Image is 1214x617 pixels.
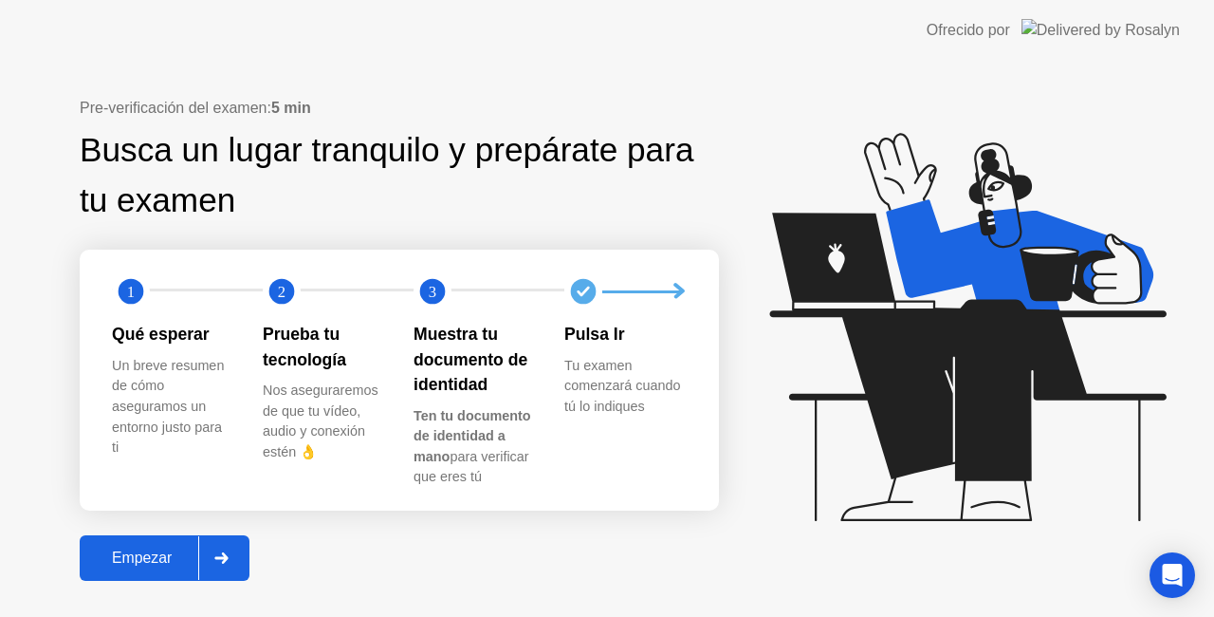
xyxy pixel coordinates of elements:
button: Empezar [80,535,249,581]
div: Pulsa Ir [564,322,685,346]
div: Open Intercom Messenger [1150,552,1195,598]
b: Ten tu documento de identidad a mano [414,408,531,464]
div: Muestra tu documento de identidad [414,322,534,397]
div: Tu examen comenzará cuando tú lo indiques [564,356,685,418]
text: 3 [429,283,436,301]
img: Delivered by Rosalyn [1021,19,1180,41]
div: Busca un lugar tranquilo y prepárate para tu examen [80,125,719,226]
div: Qué esperar [112,322,232,346]
div: Un breve resumen de cómo aseguramos un entorno justo para ti [112,356,232,458]
div: Empezar [85,550,198,567]
b: 5 min [271,100,311,116]
div: Nos aseguraremos de que tu vídeo, audio y conexión estén 👌 [263,381,383,462]
div: para verificar que eres tú [414,406,534,488]
div: Ofrecido por [927,19,1010,42]
text: 1 [127,283,135,301]
div: Prueba tu tecnología [263,322,383,372]
text: 2 [278,283,285,301]
div: Pre-verificación del examen: [80,97,719,120]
